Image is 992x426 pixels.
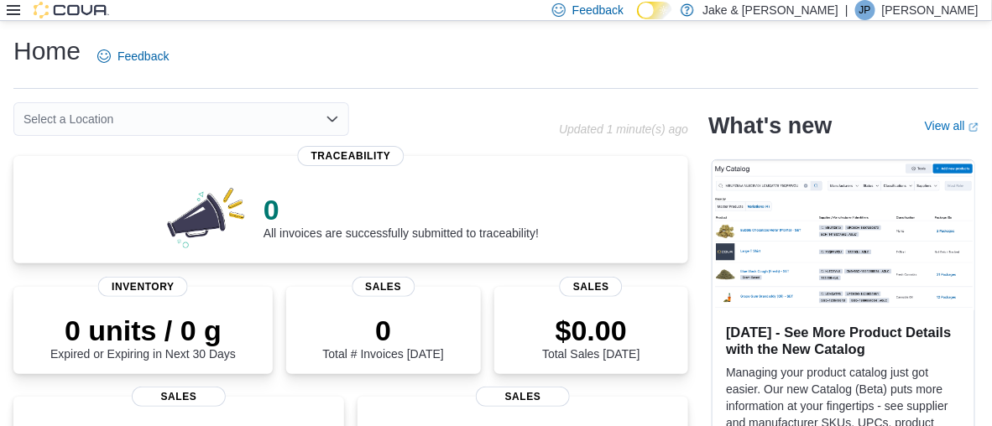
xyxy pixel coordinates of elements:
[34,2,109,18] img: Cova
[708,112,832,139] h2: What's new
[163,183,250,250] img: 0
[637,19,638,20] span: Dark Mode
[476,387,570,407] span: Sales
[117,48,169,65] span: Feedback
[323,314,444,361] div: Total # Invoices [DATE]
[91,39,175,73] a: Feedback
[50,314,236,361] div: Expired or Expiring in Next 30 Days
[560,277,623,297] span: Sales
[572,2,624,18] span: Feedback
[925,119,979,132] a: View allExternal link
[298,146,405,166] span: Traceability
[98,277,188,297] span: Inventory
[326,112,339,126] button: Open list of options
[352,277,415,297] span: Sales
[50,314,236,347] p: 0 units / 0 g
[542,314,640,347] p: $0.00
[13,34,81,68] h1: Home
[559,122,688,136] p: Updated 1 minute(s) ago
[323,314,444,347] p: 0
[132,387,226,407] span: Sales
[969,122,979,132] svg: External link
[637,2,672,19] input: Dark Mode
[264,193,539,226] p: 0
[726,324,961,357] h3: [DATE] - See More Product Details with the New Catalog
[542,314,640,361] div: Total Sales [DATE]
[264,193,539,240] div: All invoices are successfully submitted to traceability!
